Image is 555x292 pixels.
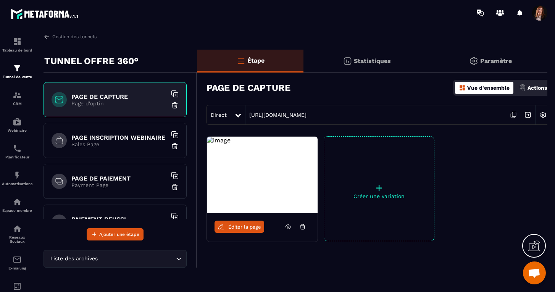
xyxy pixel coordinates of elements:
[2,111,32,138] a: automationsautomationsWebinaire
[228,224,261,230] span: Éditer la page
[2,85,32,111] a: formationformationCRM
[13,255,22,264] img: email
[44,33,50,40] img: arrow
[519,84,526,91] img: actions.d6e523a2.png
[71,141,167,147] p: Sales Page
[343,56,352,66] img: stats.20deebd0.svg
[459,84,466,91] img: dashboard-orange.40269519.svg
[467,85,510,91] p: Vue d'ensemble
[87,228,144,240] button: Ajouter une étape
[480,57,512,65] p: Paramètre
[171,183,179,191] img: trash
[2,58,32,85] a: formationformationTunnel de vente
[2,48,32,52] p: Tableau de bord
[2,218,32,249] a: social-networksocial-networkRéseaux Sociaux
[13,144,22,153] img: scheduler
[523,261,546,284] a: Ouvrir le chat
[469,56,478,66] img: setting-gr.5f69749f.svg
[71,175,167,182] h6: PAGE DE PAIEMENT
[13,64,22,73] img: formation
[2,266,32,270] p: E-mailing
[536,108,550,122] img: setting-w.858f3a88.svg
[99,231,139,238] span: Ajouter une étape
[13,224,22,233] img: social-network
[171,142,179,150] img: trash
[207,82,290,93] h3: PAGE DE CAPTURE
[236,56,245,65] img: bars-o.4a397970.svg
[521,108,535,122] img: arrow-next.bcc2205e.svg
[207,137,231,144] img: image
[44,33,97,40] a: Gestion des tunnels
[13,117,22,126] img: automations
[13,90,22,100] img: formation
[13,197,22,206] img: automations
[13,171,22,180] img: automations
[2,192,32,218] a: automationsautomationsEspace membre
[2,208,32,213] p: Espace membre
[2,155,32,159] p: Planificateur
[324,193,434,199] p: Créer une variation
[215,221,264,233] a: Éditer la page
[11,7,79,21] img: logo
[71,216,167,223] h6: PAIEMENT REUSSI
[2,31,32,58] a: formationformationTableau de bord
[528,85,547,91] p: Actions
[2,249,32,276] a: emailemailE-mailing
[99,255,174,263] input: Search for option
[324,182,434,193] p: +
[48,255,99,263] span: Liste des archives
[71,182,167,188] p: Payment Page
[71,93,167,100] h6: PAGE DE CAPTURE
[2,165,32,192] a: automationsautomationsAutomatisations
[2,75,32,79] p: Tunnel de vente
[2,182,32,186] p: Automatisations
[2,138,32,165] a: schedulerschedulerPlanificateur
[13,282,22,291] img: accountant
[171,102,179,109] img: trash
[71,100,167,106] p: Page d'optin
[247,57,265,64] p: Étape
[44,53,139,69] p: TUNNEL OFFRE 360°
[2,128,32,132] p: Webinaire
[44,250,187,268] div: Search for option
[354,57,391,65] p: Statistiques
[13,37,22,46] img: formation
[71,134,167,141] h6: PAGE INSCRIPTION WEBINAIRE
[2,102,32,106] p: CRM
[245,112,307,118] a: [URL][DOMAIN_NAME]
[2,235,32,244] p: Réseaux Sociaux
[211,112,227,118] span: Direct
